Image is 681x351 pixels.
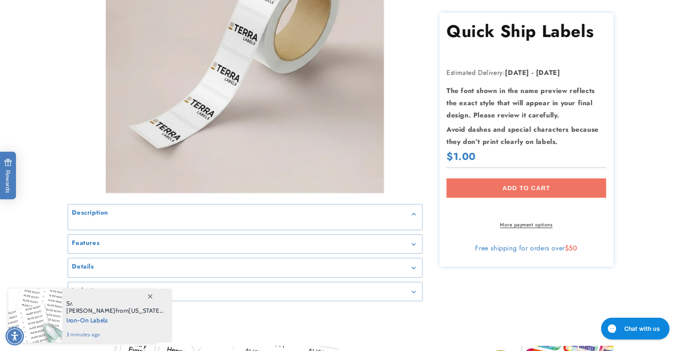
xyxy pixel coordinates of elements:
[72,287,138,295] h2: Inclusive assortment
[505,67,529,77] strong: [DATE]
[68,205,422,223] summary: Description
[66,314,163,325] span: Iron-On Labels
[532,67,534,77] strong: -
[447,86,595,120] strong: The font shown in the name preview reflects the exact style that will appear in your final design...
[447,221,606,229] a: More payment options
[536,67,560,77] strong: [DATE]
[68,258,422,277] summary: Details
[72,263,94,271] h2: Details
[447,124,599,146] strong: Avoid dashes and special characters because they don’t print clearly on labels.
[72,209,109,217] h2: Description
[66,331,163,338] span: 3 minutes ago
[447,66,606,79] p: Estimated Delivery:
[447,150,476,163] span: $1.00
[569,243,577,253] span: 50
[4,159,12,194] span: Rewards
[68,235,422,254] summary: Features
[129,307,163,314] span: [US_STATE]
[66,300,116,314] span: Sr. [PERSON_NAME]
[565,243,569,253] span: $
[68,320,614,333] h2: You may also like
[66,314,128,322] span: [GEOGRAPHIC_DATA]
[447,244,606,253] div: Free shipping for orders over
[447,20,606,42] h1: Quick Ship Labels
[597,315,673,343] iframe: Gorgias live chat messenger
[72,239,100,247] h2: Features
[66,300,163,314] span: from , purchased
[5,327,24,346] div: Accessibility Menu
[68,282,422,301] summary: Inclusive assortment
